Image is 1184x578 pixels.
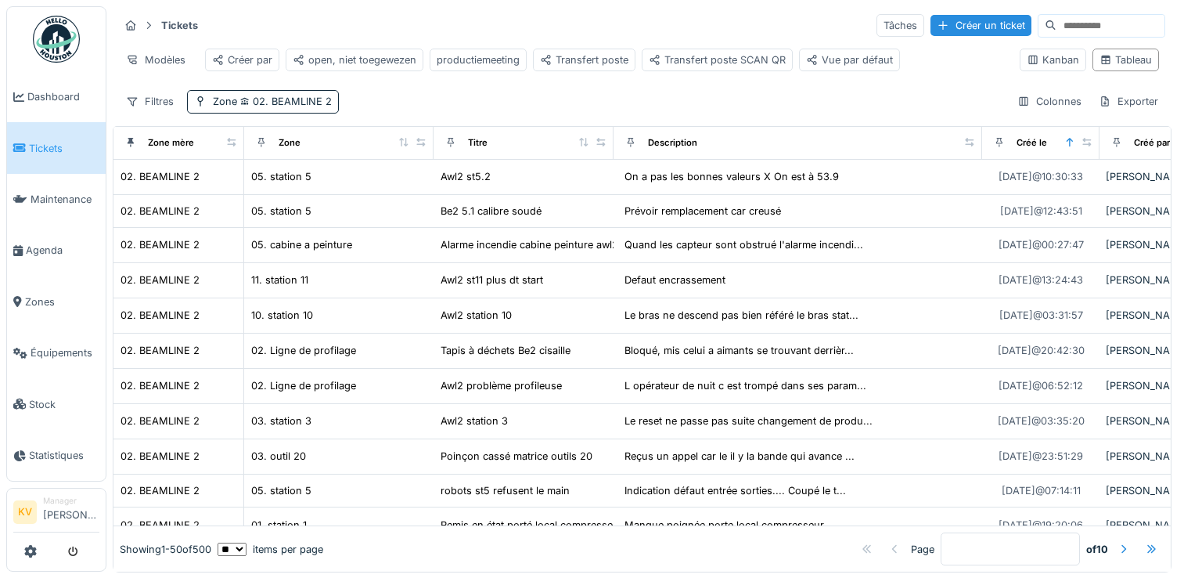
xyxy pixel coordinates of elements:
[251,378,356,393] div: 02. Ligne de profilage
[26,243,99,258] span: Agenda
[121,414,200,428] div: 02. BEAMLINE 2
[251,169,311,184] div: 05. station 5
[1086,542,1108,557] strong: of 10
[43,495,99,529] li: [PERSON_NAME]
[43,495,99,507] div: Manager
[441,414,508,428] div: Awl2 station 3
[7,174,106,225] a: Maintenance
[911,542,934,557] div: Page
[624,483,846,498] div: Indication défaut entrée sorties.... Coupé le t...
[624,237,863,252] div: Quand les capteur sont obstrué l'alarme incendi...
[121,449,200,464] div: 02. BEAMLINE 2
[441,308,512,323] div: Awl2 station 10
[121,518,200,533] div: 02. BEAMLINE 2
[441,204,542,219] div: Be2 5.1 calibre soudé
[251,308,313,323] div: 10. station 10
[441,169,491,184] div: Awl2 st5.2
[213,94,332,109] div: Zone
[540,52,628,67] div: Transfert poste
[999,518,1083,533] div: [DATE] @ 19:20:06
[121,308,200,323] div: 02. BEAMLINE 2
[33,16,80,63] img: Badge_color-CXgf-gQk.svg
[441,518,670,533] div: Remis en état porté local compresseur eau Demi
[999,169,1083,184] div: [DATE] @ 10:30:33
[468,136,488,150] div: Titre
[293,52,416,67] div: open, niet toegewezen
[999,378,1083,393] div: [DATE] @ 06:52:12
[998,414,1085,428] div: [DATE] @ 03:35:20
[999,449,1083,464] div: [DATE] @ 23:51:29
[218,542,323,557] div: items per page
[441,237,618,252] div: Alarme incendie cabine peinture awl2
[121,273,200,287] div: 02. BEAMLINE 2
[121,343,200,358] div: 02. BEAMLINE 2
[7,276,106,327] a: Zones
[999,237,1084,252] div: [DATE] @ 00:27:47
[999,273,1083,287] div: [DATE] @ 13:24:43
[251,483,311,498] div: 05. station 5
[251,518,307,533] div: 01. station 1
[624,518,824,533] div: Manque poignée porte local compresseur
[624,378,866,393] div: L opérateur de nuit c est trompé dans ses param...
[251,204,311,219] div: 05. station 5
[121,169,200,184] div: 02. BEAMLINE 2
[251,273,308,287] div: 11. station 11
[29,397,99,412] span: Stock
[25,294,99,309] span: Zones
[31,345,99,360] span: Équipements
[7,378,106,429] a: Stock
[121,378,200,393] div: 02. BEAMLINE 2
[279,136,300,150] div: Zone
[999,308,1083,323] div: [DATE] @ 03:31:57
[998,343,1085,358] div: [DATE] @ 20:42:30
[649,52,786,67] div: Transfert poste SCAN QR
[155,18,204,33] strong: Tickets
[441,378,562,393] div: Awl2 problème profileuse
[1017,136,1047,150] div: Créé le
[119,49,193,71] div: Modèles
[441,449,592,464] div: Poinçon cassé matrice outils 20
[1000,204,1082,219] div: [DATE] @ 12:43:51
[121,237,200,252] div: 02. BEAMLINE 2
[251,414,311,428] div: 03. station 3
[1099,52,1152,67] div: Tableau
[13,495,99,533] a: KV Manager[PERSON_NAME]
[7,122,106,173] a: Tickets
[148,136,194,150] div: Zone mère
[7,225,106,276] a: Agenda
[930,15,1031,36] div: Créer un ticket
[624,414,873,428] div: Le reset ne passe pas suite changement de produ...
[119,90,181,113] div: Filtres
[441,343,570,358] div: Tapis à déchets Be2 cisaille
[441,273,543,287] div: Awl2 st11 plus dt start
[27,89,99,104] span: Dashboard
[1027,52,1079,67] div: Kanban
[624,204,781,219] div: Prévoir remplacement car creusé
[624,169,839,184] div: On a pas les bonnes valeurs X On est à 53.9
[212,52,272,67] div: Créer par
[237,96,332,107] span: 02. BEAMLINE 2
[437,52,520,67] div: productiemeeting
[31,192,99,207] span: Maintenance
[251,449,306,464] div: 03. outil 20
[1002,483,1081,498] div: [DATE] @ 07:14:11
[251,237,352,252] div: 05. cabine a peinture
[121,204,200,219] div: 02. BEAMLINE 2
[441,483,570,498] div: robots st5 refusent le main
[120,542,211,557] div: Showing 1 - 50 of 500
[624,449,855,464] div: Reçus un appel car le il y la bande qui avance ...
[7,71,106,122] a: Dashboard
[29,448,99,463] span: Statistiques
[876,14,924,37] div: Tâches
[624,273,725,287] div: Defaut encrassement
[251,343,356,358] div: 02. Ligne de profilage
[121,483,200,498] div: 02. BEAMLINE 2
[7,327,106,378] a: Équipements
[1134,136,1170,150] div: Créé par
[1010,90,1089,113] div: Colonnes
[806,52,893,67] div: Vue par défaut
[13,500,37,524] li: KV
[624,308,858,323] div: Le bras ne descend pas bien référé le bras stat...
[7,430,106,481] a: Statistiques
[648,136,697,150] div: Description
